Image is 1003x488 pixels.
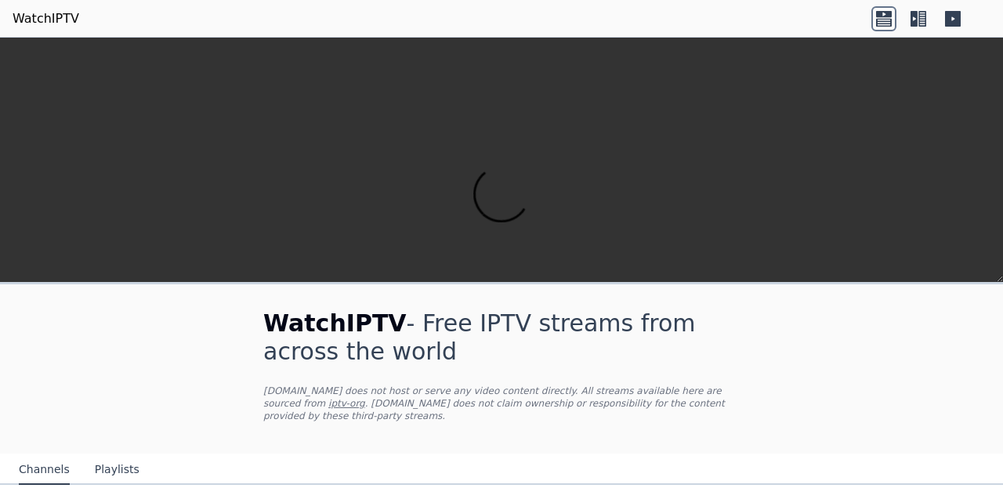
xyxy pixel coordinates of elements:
[263,385,740,422] p: [DOMAIN_NAME] does not host or serve any video content directly. All streams available here are s...
[328,398,365,409] a: iptv-org
[263,309,740,366] h1: - Free IPTV streams from across the world
[95,455,139,485] button: Playlists
[263,309,407,337] span: WatchIPTV
[13,9,79,28] a: WatchIPTV
[19,455,70,485] button: Channels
